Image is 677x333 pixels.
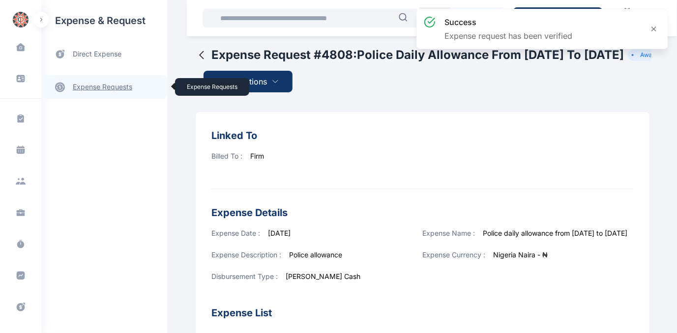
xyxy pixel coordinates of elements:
[289,250,342,259] span: Police allowance
[423,250,486,259] span: Expense Currency :
[211,205,634,221] h3: Expense Details
[41,41,167,67] a: direct expense
[444,30,572,42] p: Expense request has been verified
[250,152,264,160] span: Firm
[211,272,278,280] span: Disbursement Type :
[217,76,267,87] span: More Options
[41,67,167,99] div: expense requestsexpense requests
[211,47,624,63] h2: Expense Request # 4808 : Police daily allowance from [DATE] to [DATE]
[444,16,572,28] h3: success
[211,293,634,321] h3: Expense List
[494,250,548,259] span: Nigeria Naira - ₦
[268,229,291,237] span: [DATE]
[41,75,167,99] a: expense requests
[211,128,634,143] h3: Linked To
[73,49,121,59] span: direct expense
[611,3,644,33] a: Calendar
[211,229,260,237] span: Expense Date :
[423,229,475,237] span: Expense Name :
[483,229,628,237] span: Police daily allowance from [DATE] to [DATE]
[211,250,281,259] span: Expense Description :
[211,152,242,160] span: Billed To :
[286,272,360,280] span: [PERSON_NAME] Cash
